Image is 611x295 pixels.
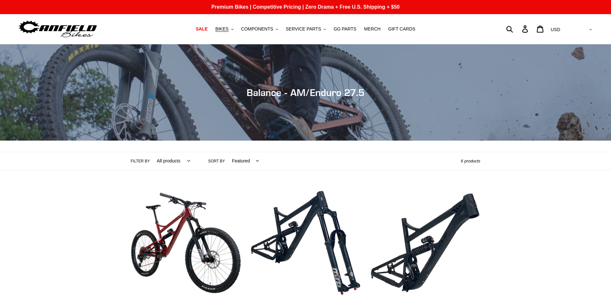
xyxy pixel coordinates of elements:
a: GIFT CARDS [385,25,419,33]
a: GG PARTS [330,25,360,33]
span: COMPONENTS [241,26,273,32]
a: SALE [192,25,211,33]
input: Search [510,22,526,36]
span: GG PARTS [334,26,356,32]
span: BIKES [215,26,228,32]
button: BIKES [212,25,236,33]
button: COMPONENTS [238,25,281,33]
span: 6 products [461,159,480,163]
span: GIFT CARDS [388,26,415,32]
span: SALE [196,26,208,32]
label: Filter by [131,158,150,164]
span: MERCH [364,26,380,32]
span: SERVICE PARTS [286,26,321,32]
img: Canfield Bikes [18,19,98,39]
span: Balance - AM/Enduro 27.5 [247,87,364,98]
a: MERCH [361,25,384,33]
button: SERVICE PARTS [283,25,329,33]
label: Sort by [208,158,225,164]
